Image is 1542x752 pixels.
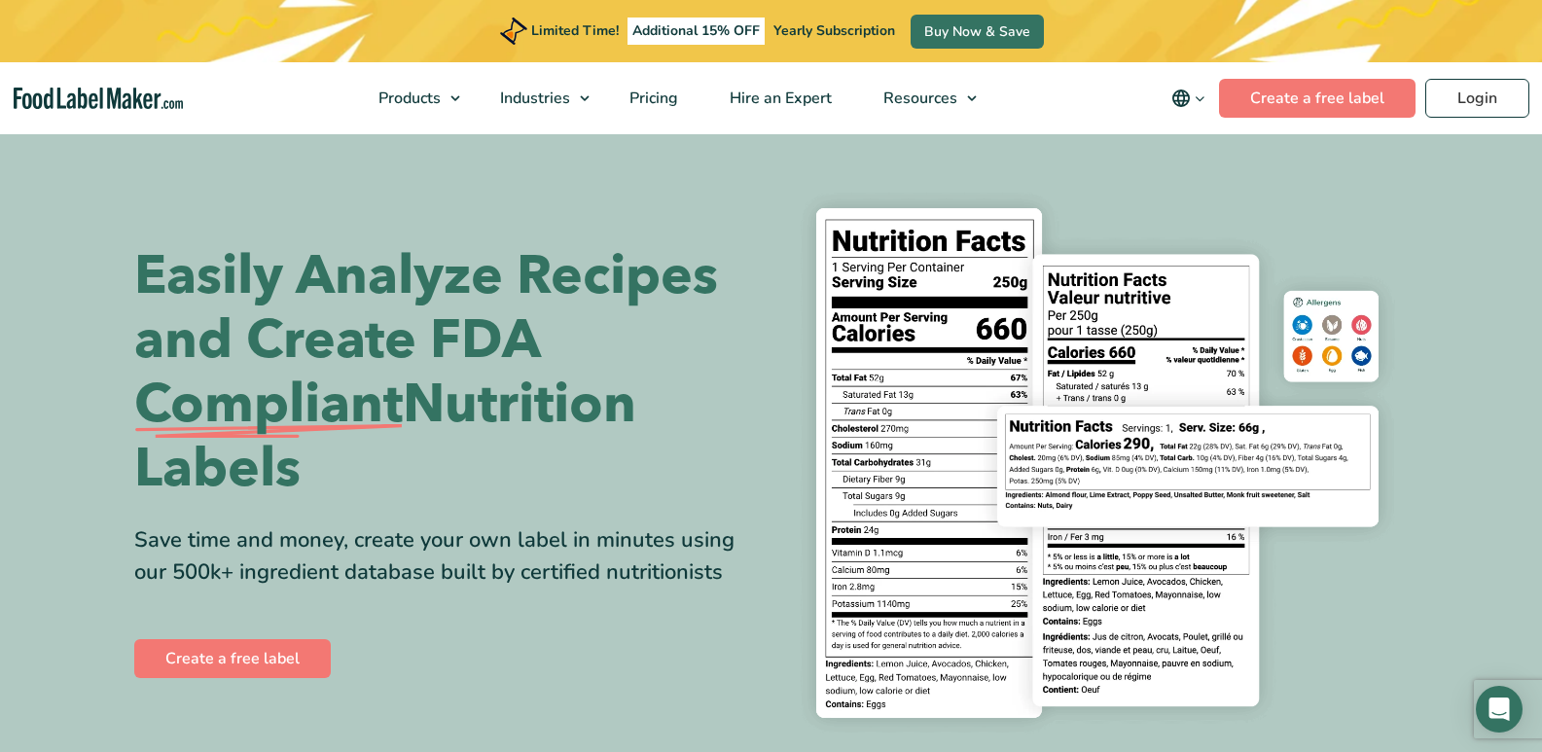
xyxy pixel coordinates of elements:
a: Create a free label [134,639,331,678]
a: Create a free label [1219,79,1416,118]
span: Limited Time! [531,21,619,40]
span: Additional 15% OFF [628,18,765,45]
span: Pricing [624,88,680,109]
a: Industries [475,62,599,134]
div: Save time and money, create your own label in minutes using our 500k+ ingredient database built b... [134,524,757,589]
span: Products [373,88,443,109]
div: Open Intercom Messenger [1476,686,1523,733]
span: Yearly Subscription [773,21,895,40]
span: Resources [878,88,959,109]
a: Resources [858,62,986,134]
a: Buy Now & Save [911,15,1044,49]
h1: Easily Analyze Recipes and Create FDA Nutrition Labels [134,244,757,501]
a: Pricing [604,62,699,134]
a: Login [1425,79,1529,118]
a: Products [353,62,470,134]
span: Compliant [134,373,403,437]
a: Hire an Expert [704,62,853,134]
span: Industries [494,88,572,109]
span: Hire an Expert [724,88,834,109]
